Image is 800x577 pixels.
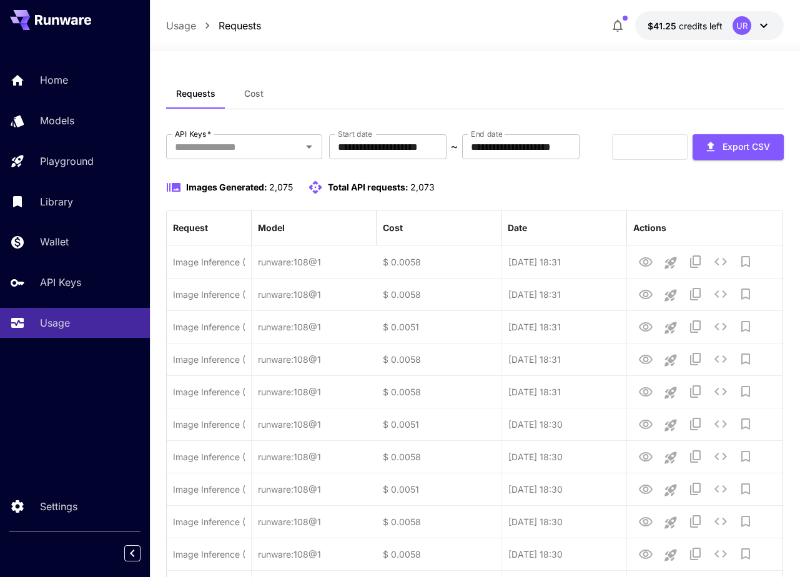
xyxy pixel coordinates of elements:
p: Playground [40,154,94,169]
p: Wallet [40,234,69,249]
p: Models [40,113,74,128]
span: Cost [244,88,264,99]
a: Requests [219,18,261,33]
button: Open [300,138,318,155]
span: 2,075 [269,182,293,192]
button: Export CSV [693,134,784,160]
div: Model [258,222,285,233]
label: End date [471,129,502,139]
button: $41.25325UR [635,11,784,40]
div: Cost [383,222,403,233]
label: API Keys [175,129,211,139]
p: Settings [40,499,77,514]
p: Library [40,194,73,209]
p: Usage [40,315,70,330]
span: 2,073 [410,182,435,192]
p: ~ [451,139,458,154]
span: Images Generated: [186,182,267,192]
button: Collapse sidebar [124,545,141,561]
span: Requests [176,88,215,99]
div: Request [173,222,208,233]
label: Start date [338,129,372,139]
div: Date [508,222,527,233]
div: Collapse sidebar [134,542,150,565]
div: Actions [633,222,666,233]
span: credits left [679,21,723,31]
div: UR [733,16,751,35]
p: API Keys [40,275,81,290]
span: Total API requests: [328,182,408,192]
span: $41.25 [648,21,679,31]
p: Home [40,72,68,87]
nav: breadcrumb [166,18,261,33]
a: Usage [166,18,196,33]
div: $41.25325 [648,19,723,32]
